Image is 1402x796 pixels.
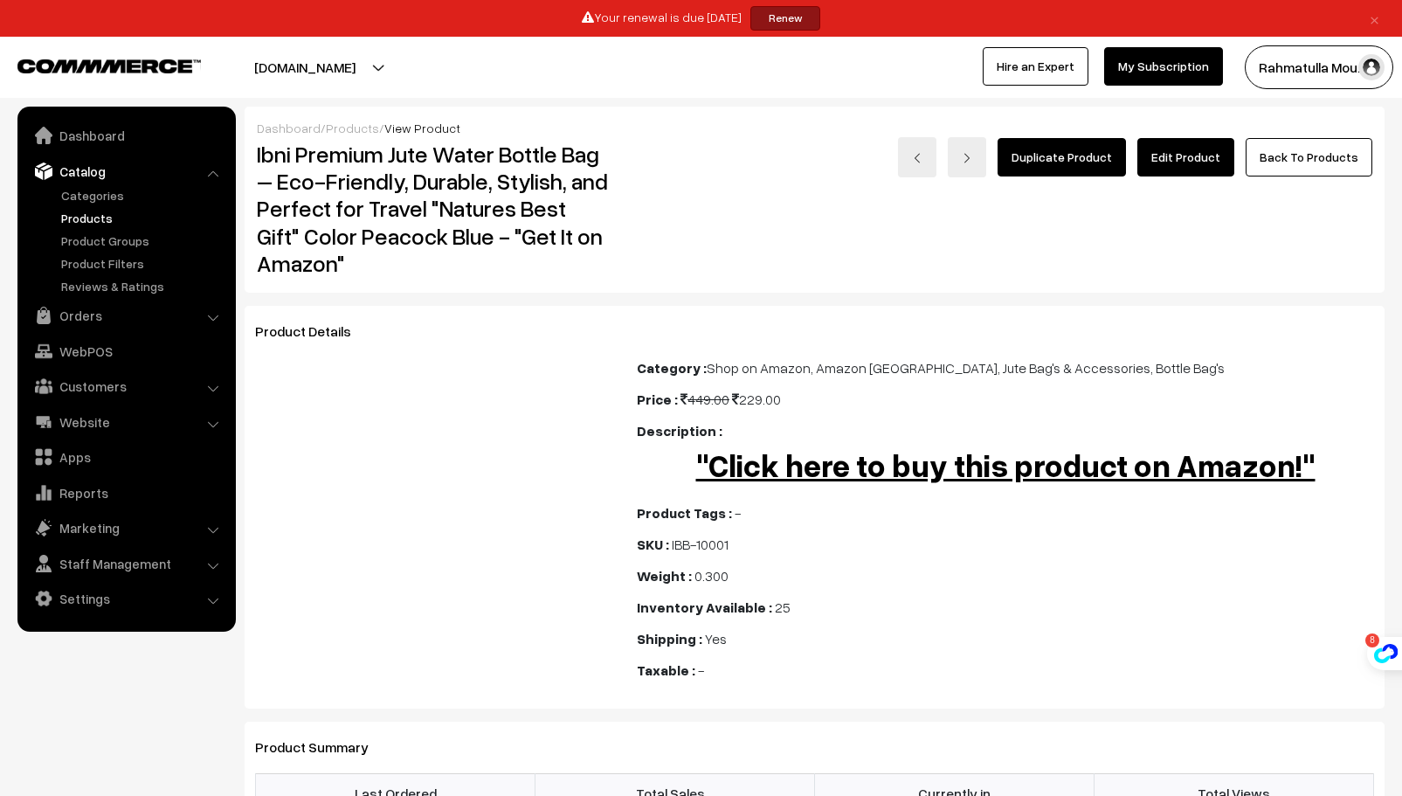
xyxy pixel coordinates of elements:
button: [DOMAIN_NAME] [193,45,417,89]
a: Categories [57,186,230,204]
span: 449.00 [680,391,729,408]
img: left-arrow.png [912,153,922,163]
b: Price : [637,391,678,408]
a: Staff Management [22,548,230,579]
a: Settings [22,583,230,614]
h2: Ibni Premium Jute Water Bottle Bag – Eco-Friendly, Durable, Stylish, and Perfect for Travel "Natu... [257,141,611,277]
span: - [698,661,704,679]
button: Rahmatulla Mou… [1245,45,1393,89]
a: Products [57,209,230,227]
a: Customers [22,370,230,402]
u: "Click here to buy this product on Amazon!" [696,446,1316,484]
b: Weight : [637,567,692,585]
a: × [1363,8,1386,29]
span: View Product [384,121,460,135]
a: Marketing [22,512,230,543]
a: Product Groups [57,232,230,250]
a: Website [22,406,230,438]
a: Orders [22,300,230,331]
img: right-arrow.png [962,153,972,163]
span: Product Summary [255,738,390,756]
span: 25 [775,599,791,616]
a: Renew [750,6,820,31]
span: Yes [705,630,727,647]
a: Reviews & Ratings [57,277,230,295]
a: WebPOS [22,336,230,367]
b: Shipping : [637,630,702,647]
b: Description : [637,422,722,440]
b: Inventory Available : [637,599,772,616]
a: Product Filters [57,254,230,273]
img: user [1358,54,1385,80]
b: Product Tags : [637,504,732,522]
b: SKU : [637,536,669,553]
a: Duplicate Product [998,138,1126,177]
a: Products [326,121,379,135]
div: / / [257,119,1372,137]
a: Catalog [22,156,230,187]
a: Reports [22,477,230,509]
div: Shop on Amazon, Amazon [GEOGRAPHIC_DATA], Jute Bag's & Accessories, Bottle Bag's [637,357,1374,378]
a: Apps [22,441,230,473]
span: Product Details [255,322,372,340]
span: - [735,504,741,522]
span: IBB-10001 [672,536,729,553]
a: Dashboard [257,121,321,135]
a: "Click here to buy this product on Amazon!" [696,463,1316,481]
a: Back To Products [1246,138,1372,177]
b: Category : [637,359,707,377]
img: COMMMERCE [17,59,201,73]
span: 0.300 [694,567,729,585]
div: 229.00 [637,389,1374,410]
b: Taxable : [637,661,695,679]
a: Dashboard [22,120,230,151]
a: My Subscription [1104,47,1223,86]
a: Edit Product [1137,138,1234,177]
a: COMMMERCE [17,54,170,75]
div: Your renewal is due [DATE] [6,6,1396,31]
a: Hire an Expert [983,47,1088,86]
